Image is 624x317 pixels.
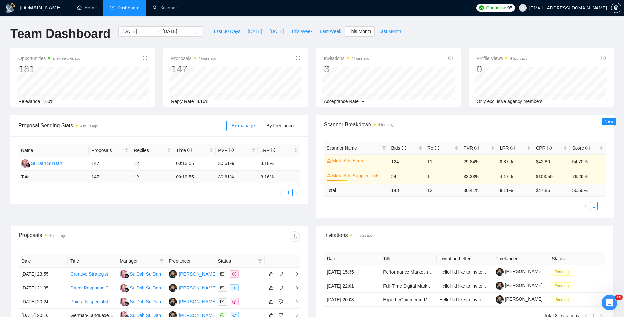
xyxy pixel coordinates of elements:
span: info-circle [143,56,147,60]
span: Time [176,148,192,153]
td: 30.41 % [461,184,497,196]
div: [PERSON_NAME] [179,298,217,305]
button: [DATE] [266,26,287,37]
img: DK [169,298,177,306]
span: dollar [232,300,236,304]
th: Title [68,255,117,268]
a: setting [611,5,621,10]
span: Acceptance Rate [324,99,359,104]
span: dashboard [110,5,114,10]
span: LRR [260,148,275,153]
span: Proposals [91,147,123,154]
button: dislike [277,298,285,306]
span: Scanner Name [327,145,357,151]
span: This Month [349,28,371,35]
td: 8.16% [258,157,300,171]
span: dollar [232,272,236,276]
span: info-circle [296,56,300,60]
span: PVR [218,148,234,153]
span: left [279,191,283,195]
button: left [582,202,590,210]
a: 1 [285,189,292,196]
th: Date [19,255,68,268]
span: CPR [536,145,551,151]
img: gigradar-bm.png [26,163,30,168]
td: 12 [131,171,173,183]
span: [DATE] [269,28,284,35]
div: [PERSON_NAME] [179,284,217,291]
span: filter [258,259,262,263]
a: [PERSON_NAME] [496,283,543,288]
td: $42.80 [533,154,569,169]
span: Replies [134,147,166,154]
a: DK[PERSON_NAME] [169,271,217,276]
button: [DATE] [244,26,266,37]
td: $103.50 [533,169,569,184]
span: Pending [552,282,571,289]
a: DK[PERSON_NAME] [169,299,217,304]
span: Score [572,145,590,151]
h1: Team Dashboard [10,26,110,42]
a: DK[PERSON_NAME] [169,285,217,290]
a: [PERSON_NAME] [496,296,543,302]
a: Meta Ads Supplements [332,172,385,179]
a: Pending [552,283,574,288]
button: setting [611,3,621,13]
span: Pending [552,269,571,276]
td: 8.87% [497,154,533,169]
button: Last 30 Days [210,26,244,37]
button: Last Week [316,26,345,37]
td: Performance Marketing Specialist for E-commerce Clothing Website [380,265,437,279]
button: This Week [287,26,316,37]
span: Invitations [324,231,606,239]
span: Invitations [324,54,369,62]
span: filter [381,143,387,153]
span: right [600,204,604,208]
img: gigradar-bm.png [124,301,129,306]
span: right [294,191,298,195]
img: S [21,159,29,168]
span: user [520,6,525,10]
span: Only exclusive agency members [477,99,543,104]
a: Expert eCommerce Media Buying & Content [383,297,473,302]
span: crown [327,173,331,178]
span: info-circle [435,146,439,150]
th: Proposals [89,144,131,157]
iframe: Intercom live chat [602,295,617,310]
span: Opportunities [18,54,80,62]
span: left [584,204,588,208]
img: c1cTAUXJILv8DMgId_Yer0ph1tpwIArRRTAJVKVo20jyGXQuqzAC65eKa4sSvbpAQ_ [496,295,504,304]
time: a few seconds ago [53,57,80,60]
td: 56.50 % [570,184,606,196]
a: Paid ads specialist - Meta, Linkedin [70,299,142,304]
td: Expert eCommerce Media Buying & Content [380,293,437,307]
td: 76.29% [570,169,606,184]
div: Su'Dah Su'Dah [31,160,62,167]
span: crown [327,158,331,163]
td: [DATE] 21:35 [19,281,68,295]
td: [DATE] 15:35 [324,265,381,279]
td: 00:13:55 [173,171,216,183]
td: 29.84% [461,154,497,169]
img: S [120,284,128,292]
li: Next Page [598,202,606,210]
th: Title [380,252,437,265]
time: 4 hours ago [355,234,372,237]
span: Proposals [171,54,216,62]
span: setting [611,5,621,10]
time: 4 hours ago [510,57,527,60]
button: This Month [345,26,375,37]
span: filter [382,146,386,150]
span: LRR [500,145,515,151]
img: DK [169,284,177,292]
img: S [120,298,128,306]
th: Status [549,252,605,265]
span: 100% [43,99,54,104]
img: gigradar-bm.png [124,288,129,292]
span: dislike [279,271,283,277]
th: Name [18,144,89,157]
span: right [290,272,299,276]
button: like [267,270,275,278]
div: [PERSON_NAME] [179,270,217,278]
div: 147 [171,63,216,75]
